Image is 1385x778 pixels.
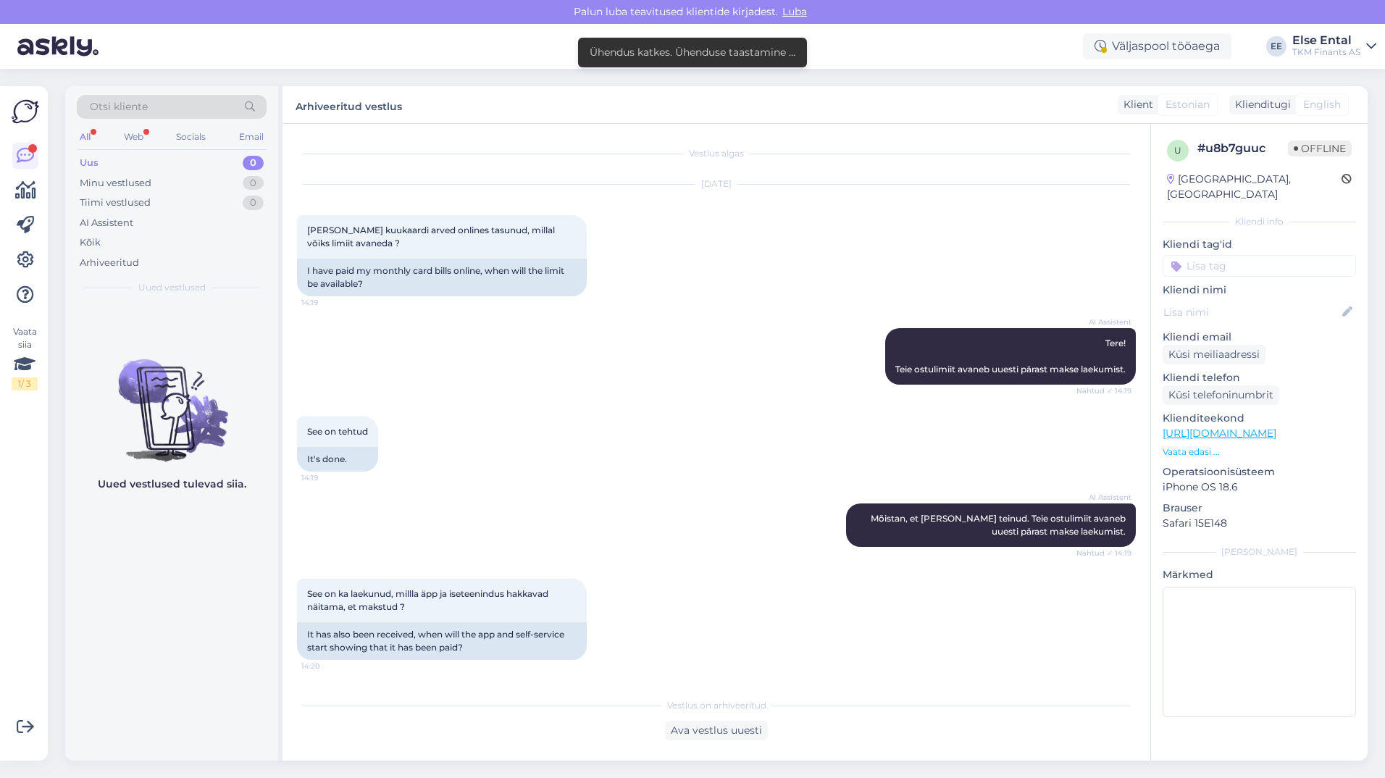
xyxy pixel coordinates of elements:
div: Else Ental [1292,35,1360,46]
span: See on ka laekunud, millla äpp ja iseteenindus hakkavad näitama, et makstud ? [307,588,551,612]
div: Küsi meiliaadressi [1163,345,1265,364]
span: 14:19 [301,472,356,483]
div: AI Assistent [80,216,133,230]
p: Uued vestlused tulevad siia. [98,477,246,492]
img: No chats [65,333,278,464]
div: It's done. [297,447,378,472]
div: Uus [80,156,99,170]
label: Arhiveeritud vestlus [296,95,402,114]
a: [URL][DOMAIN_NAME] [1163,427,1276,440]
p: Kliendi email [1163,330,1356,345]
input: Lisa tag [1163,255,1356,277]
img: Askly Logo [12,98,39,125]
div: Klient [1118,97,1153,112]
div: Arhiveeritud [80,256,139,270]
a: Else EntalTKM Finants AS [1292,35,1376,58]
div: EE [1266,36,1286,57]
span: Estonian [1166,97,1210,112]
div: Küsi telefoninumbrit [1163,385,1279,405]
div: 0 [243,196,264,210]
div: [GEOGRAPHIC_DATA], [GEOGRAPHIC_DATA] [1167,172,1342,202]
div: Kliendi info [1163,215,1356,228]
div: 0 [243,156,264,170]
span: u [1174,145,1181,156]
span: Vestlus on arhiveeritud [667,699,766,712]
span: Offline [1288,141,1352,156]
div: It has also been received, when will the app and self-service start showing that it has been paid? [297,622,587,660]
span: See on tehtud [307,426,368,437]
div: [DATE] [297,177,1136,191]
div: Ava vestlus uuesti [665,721,768,740]
span: Luba [778,5,811,18]
p: Kliendi telefon [1163,370,1356,385]
span: 14:20 [301,661,356,672]
div: 0 [243,176,264,191]
span: Nähtud ✓ 14:19 [1076,385,1131,396]
span: AI Assistent [1077,317,1131,327]
p: Märkmed [1163,567,1356,582]
div: Email [236,127,267,146]
div: Socials [173,127,209,146]
div: Kõik [80,235,101,250]
div: I have paid my monthly card bills online, when will the limit be available? [297,259,587,296]
span: [PERSON_NAME] kuukaardi arved onlines tasunud, millal võiks limiit avaneda ? [307,225,557,248]
span: 14:19 [301,297,356,308]
div: Minu vestlused [80,176,151,191]
p: Brauser [1163,501,1356,516]
div: Ühendus katkes. Ühenduse taastamine ... [590,45,795,60]
span: Otsi kliente [90,99,148,114]
span: Nähtud ✓ 14:19 [1076,548,1131,559]
div: Tiimi vestlused [80,196,151,210]
span: AI Assistent [1077,492,1131,503]
div: Vaata siia [12,325,38,390]
p: Klienditeekond [1163,411,1356,426]
p: Kliendi tag'id [1163,237,1356,252]
p: Operatsioonisüsteem [1163,464,1356,480]
div: All [77,127,93,146]
div: Väljaspool tööaega [1083,33,1231,59]
div: 1 / 3 [12,377,38,390]
span: Mõistan, et [PERSON_NAME] teinud. Teie ostulimiit avaneb uuesti pärast makse laekumist. [871,513,1128,537]
span: Uued vestlused [138,281,206,294]
p: Kliendi nimi [1163,283,1356,298]
div: Web [121,127,146,146]
p: Safari 15E148 [1163,516,1356,531]
div: TKM Finants AS [1292,46,1360,58]
span: English [1303,97,1341,112]
input: Lisa nimi [1163,304,1339,320]
div: Vestlus algas [297,147,1136,160]
p: Vaata edasi ... [1163,446,1356,459]
p: iPhone OS 18.6 [1163,480,1356,495]
div: [PERSON_NAME] [1163,545,1356,559]
div: # u8b7guuc [1197,140,1288,157]
div: Klienditugi [1229,97,1291,112]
